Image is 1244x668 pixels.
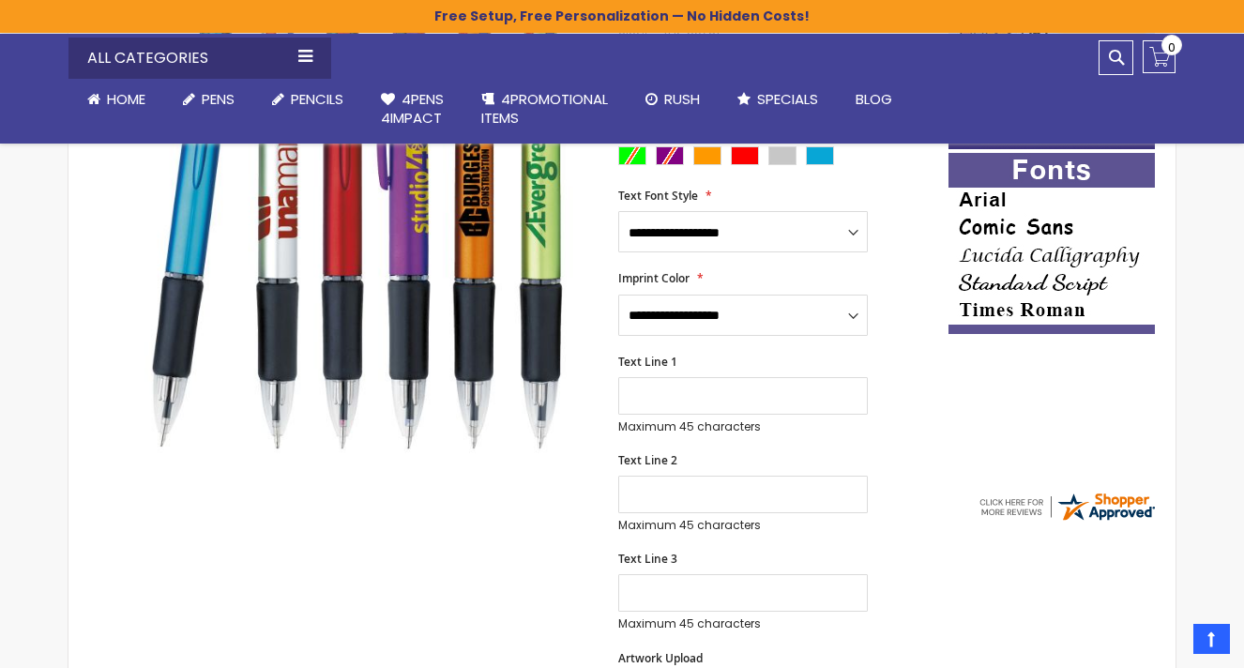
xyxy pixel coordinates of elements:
span: Artwork Upload [618,650,703,666]
span: Specials [757,89,818,109]
p: Maximum 45 characters [618,518,868,533]
span: Text Font Style [618,188,698,204]
a: 4Pens4impact [362,79,463,140]
span: 4Pens 4impact [381,89,444,128]
a: Pencils [253,79,362,120]
div: Silver [768,146,796,165]
div: Orange [693,146,721,165]
span: Blog [856,89,892,109]
div: Red [731,146,759,165]
span: Text Line 2 [618,452,677,468]
span: 0 [1168,38,1176,56]
img: 4pens.com widget logo [977,490,1157,524]
a: 4pens.com certificate URL [977,511,1157,527]
a: 4PROMOTIONALITEMS [463,79,627,140]
p: Maximum 45 characters [618,616,868,631]
a: Rush [627,79,719,120]
div: Turquoise [806,146,834,165]
a: Specials [719,79,837,120]
a: Home [68,79,164,120]
div: returning customer, always impressed with the quality of products and excelent service, will retu... [962,407,1144,448]
span: Rush [664,89,700,109]
span: Imprint Color [618,270,690,286]
iframe: Google Customer Reviews [1089,617,1244,668]
span: Home [107,89,145,109]
p: Maximum 45 characters [618,419,868,434]
a: 0 [1143,40,1176,73]
span: Pencils [291,89,343,109]
span: NJ [1117,377,1141,396]
div: All Categories [68,38,331,79]
span: Text Line 1 [618,354,677,370]
span: Text Line 3 [618,551,677,567]
span: JB, [PERSON_NAME] [962,377,1110,396]
img: font-personalization-examples [948,153,1155,334]
a: Pens [164,79,253,120]
span: 4PROMOTIONAL ITEMS [481,89,608,128]
a: Blog [837,79,911,120]
span: Pens [202,89,235,109]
